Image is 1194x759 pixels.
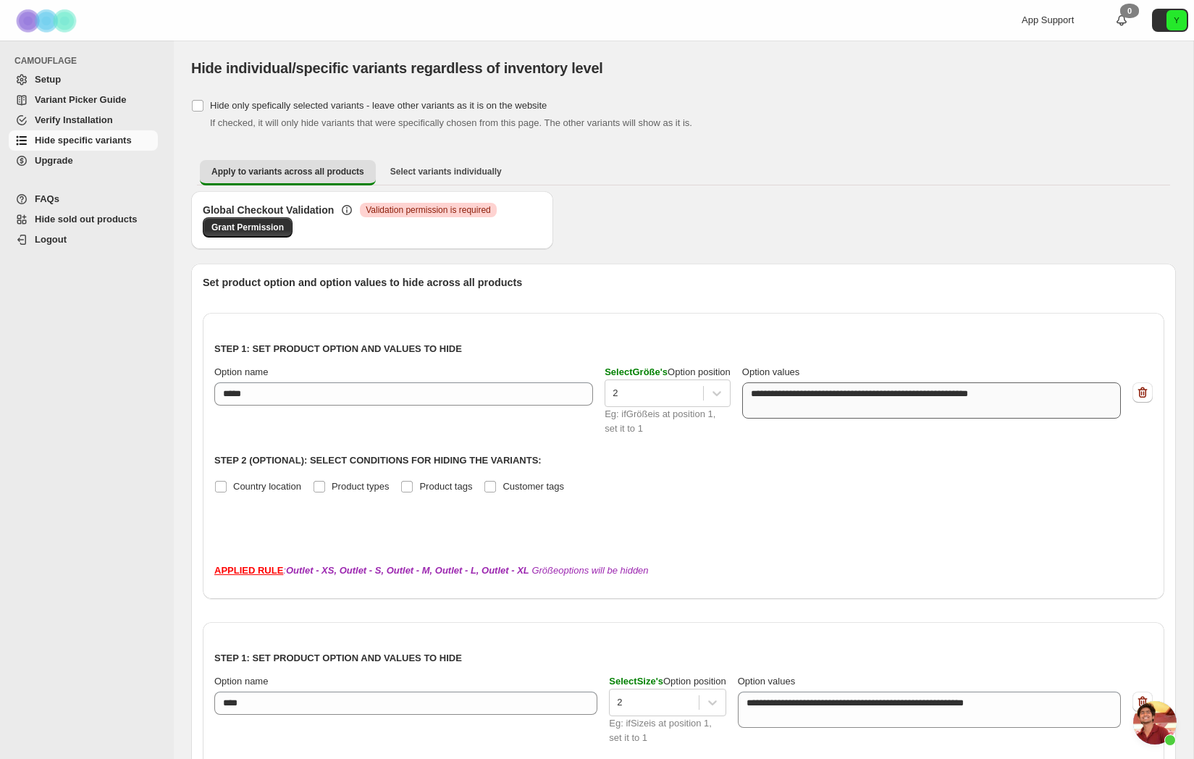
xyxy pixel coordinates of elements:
a: Variant Picker Guide [9,90,158,110]
span: Verify Installation [35,114,113,125]
span: App Support [1022,14,1074,25]
a: Setup [9,70,158,90]
a: Logout [9,230,158,250]
img: Camouflage [12,1,84,41]
span: If checked, it will only hide variants that were specifically chosen from this page. The other va... [210,117,692,128]
div: Eg: if Größe is at position 1, set it to 1 [605,407,731,436]
span: Customer tags [503,481,564,492]
span: Option name [214,366,268,377]
p: Step 2 (Optional): Select conditions for hiding the variants: [214,453,1153,468]
a: Upgrade [9,151,158,171]
a: Hide sold out products [9,209,158,230]
span: Option values [742,366,800,377]
button: Avatar with initials Y [1152,9,1188,32]
span: Product tags [419,481,472,492]
span: Setup [35,74,61,85]
span: Select Size 's [609,676,663,687]
span: Country location [233,481,301,492]
p: Step 1: Set product option and values to hide [214,651,1153,666]
span: Hide specific variants [35,135,132,146]
a: FAQs [9,189,158,209]
span: Option position [609,676,726,687]
span: Upgrade [35,155,73,166]
div: Eg: if Size is at position 1, set it to 1 [609,716,726,745]
text: Y [1174,16,1180,25]
a: 0 [1114,13,1129,28]
div: : Größe options will be hidden [214,563,1153,578]
div: Chat öffnen [1133,701,1177,745]
span: Hide individual/specific variants regardless of inventory level [191,60,603,76]
span: Select variants individually [390,166,502,177]
span: Grant Permission [211,222,284,233]
button: Apply to variants across all products [200,160,376,185]
div: 0 [1120,4,1139,18]
span: Logout [35,234,67,245]
p: Set product option and option values to hide across all products [203,275,1164,290]
button: Select variants individually [379,160,513,183]
strong: APPLIED RULE [214,565,283,576]
a: Hide specific variants [9,130,158,151]
span: FAQs [35,193,59,204]
span: Product types [332,481,390,492]
span: Avatar with initials Y [1166,10,1187,30]
p: Step 1: Set product option and values to hide [214,342,1153,356]
span: Option name [214,676,268,687]
h3: Global Checkout Validation [203,203,334,217]
span: Validation permission is required [366,204,491,216]
a: Verify Installation [9,110,158,130]
span: Variant Picker Guide [35,94,126,105]
span: Select Größe 's [605,366,668,377]
span: Option position [605,366,731,377]
span: Option values [738,676,796,687]
a: Grant Permission [203,217,293,238]
span: Hide sold out products [35,214,138,225]
span: CAMOUFLAGE [14,55,164,67]
span: Hide only spefically selected variants - leave other variants as it is on the website [210,100,547,111]
span: Apply to variants across all products [211,166,364,177]
b: Outlet - XS, Outlet - S, Outlet - M, Outlet - L, Outlet - XL [286,565,529,576]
